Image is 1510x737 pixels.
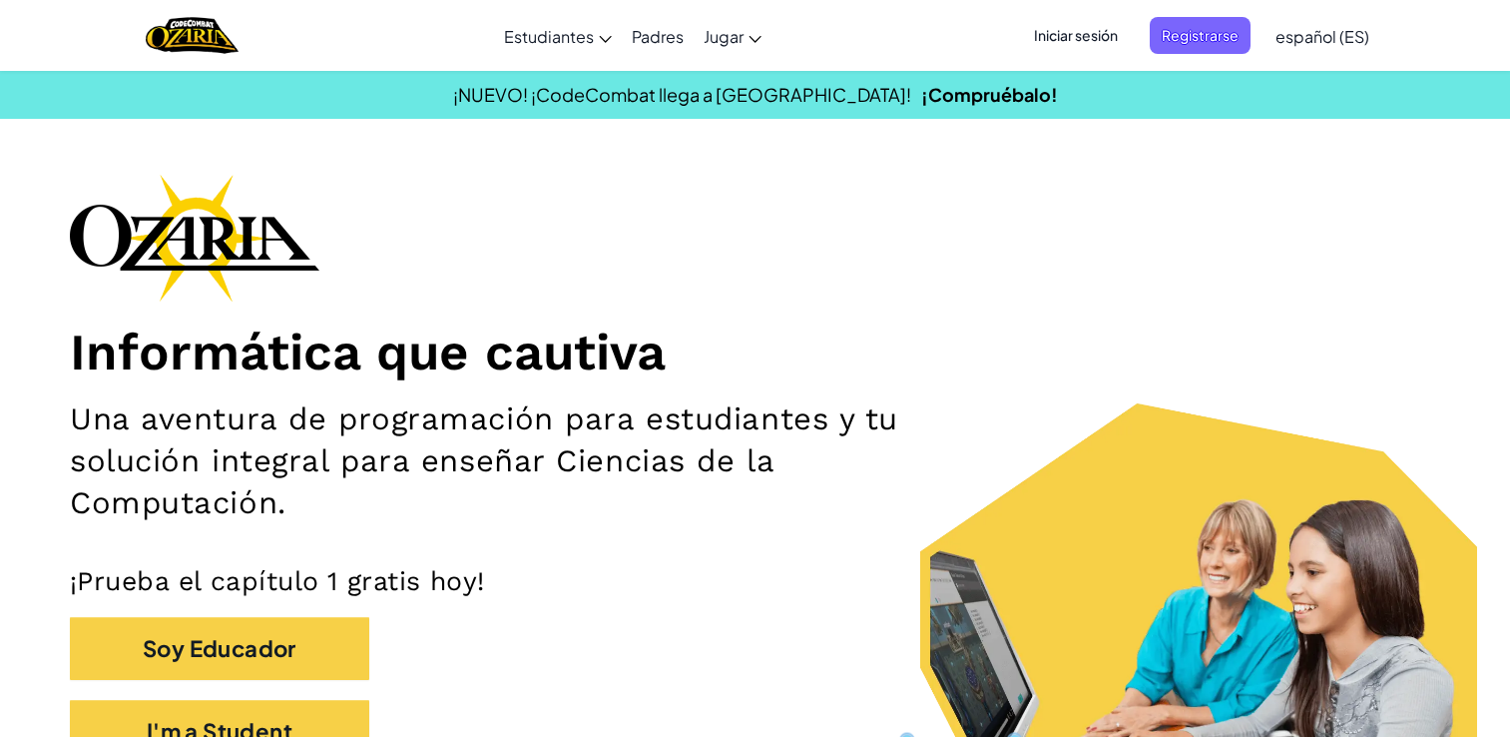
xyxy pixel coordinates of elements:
a: Jugar [694,9,771,63]
button: Soy Educador [70,617,369,680]
span: español (ES) [1275,26,1369,47]
img: Home [146,15,239,56]
button: Iniciar sesión [1022,17,1130,54]
a: Padres [622,9,694,63]
img: Ozaria branding logo [70,174,319,302]
a: Estudiantes [494,9,622,63]
span: Estudiantes [504,26,594,47]
a: ¡Compruébalo! [921,83,1058,106]
span: ¡NUEVO! ¡CodeCombat llega a [GEOGRAPHIC_DATA]! [453,83,911,106]
span: Jugar [704,26,744,47]
h2: Una aventura de programación para estudiantes y tu solución integral para enseñar Ciencias de la ... [70,398,988,524]
h1: Informática que cautiva [70,322,1440,383]
button: Registrarse [1150,17,1251,54]
a: español (ES) [1265,9,1379,63]
a: Ozaria by CodeCombat logo [146,15,239,56]
p: ¡Prueba el capítulo 1 gratis hoy! [70,564,1440,597]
